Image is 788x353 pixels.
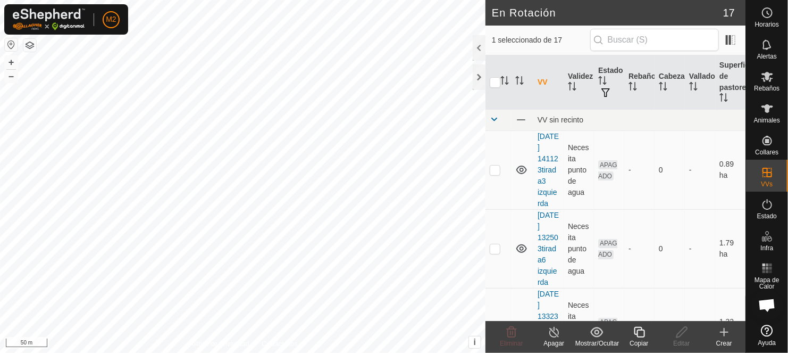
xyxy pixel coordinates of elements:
p-sorticon: Activar para ordenar [515,78,524,86]
td: Necesita punto de agua [564,209,594,288]
span: Alertas [757,53,777,60]
th: Superficie de pastoreo [715,55,745,110]
input: Buscar (S) [590,29,719,51]
p-sorticon: Activar para ordenar [659,84,667,92]
div: Copiar [618,339,660,348]
button: + [5,56,18,69]
td: Necesita punto de agua [564,130,594,209]
div: Mostrar/Ocultar [575,339,618,348]
td: 0 [655,130,685,209]
th: Validez [564,55,594,110]
button: i [469,336,481,348]
span: APAGADO [598,318,617,338]
p-sorticon: Activar para ordenar [500,78,509,86]
td: 0 [655,209,685,288]
td: - [685,130,715,209]
div: - [628,165,650,176]
p-sorticon: Activar para ordenar [628,84,637,92]
div: Chat abierto [751,289,783,321]
th: Cabezas [655,55,685,110]
p-sorticon: Activar para ordenar [568,84,576,92]
span: APAGADO [598,239,617,259]
span: Estado [757,213,777,219]
th: VV [533,55,564,110]
td: 1.79 ha [715,209,745,288]
a: Política de Privacidad [188,339,249,349]
span: M2 [106,14,116,25]
div: VV sin recinto [538,116,741,124]
span: Collares [755,149,778,155]
p-sorticon: Activar para ordenar [719,95,728,103]
div: Apagar [533,339,575,348]
span: Eliminar [500,340,523,347]
button: – [5,70,18,83]
th: Vallado [685,55,715,110]
p-sorticon: Activar para ordenar [598,78,607,86]
span: 17 [723,5,735,21]
a: Contáctenos [262,339,297,349]
h2: En Rotación [492,6,723,19]
th: Estado [594,55,624,110]
p-sorticon: Activar para ordenar [689,84,698,92]
th: Rebaño [624,55,655,110]
span: Infra [760,245,773,251]
span: 1 seleccionado de 17 [492,35,590,46]
span: Horarios [755,21,779,28]
span: Mapa de Calor [749,277,785,290]
span: i [474,338,476,347]
button: Restablecer Mapa [5,38,18,51]
button: Capas del Mapa [23,39,36,52]
div: Crear [703,339,745,348]
span: Animales [754,117,780,124]
div: Editar [660,339,703,348]
a: [DATE] 132503tirada6 izquierda [538,211,559,286]
a: Ayuda [746,321,788,350]
a: [DATE] 141123tirada3 izquierda [538,132,559,208]
span: APAGADO [598,160,617,180]
div: - [628,243,650,255]
span: VVs [761,181,773,187]
span: Ayuda [758,340,776,346]
td: - [685,209,715,288]
span: Rebaños [754,85,779,92]
img: Logo Gallagher [13,9,85,30]
td: 0.89 ha [715,130,745,209]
